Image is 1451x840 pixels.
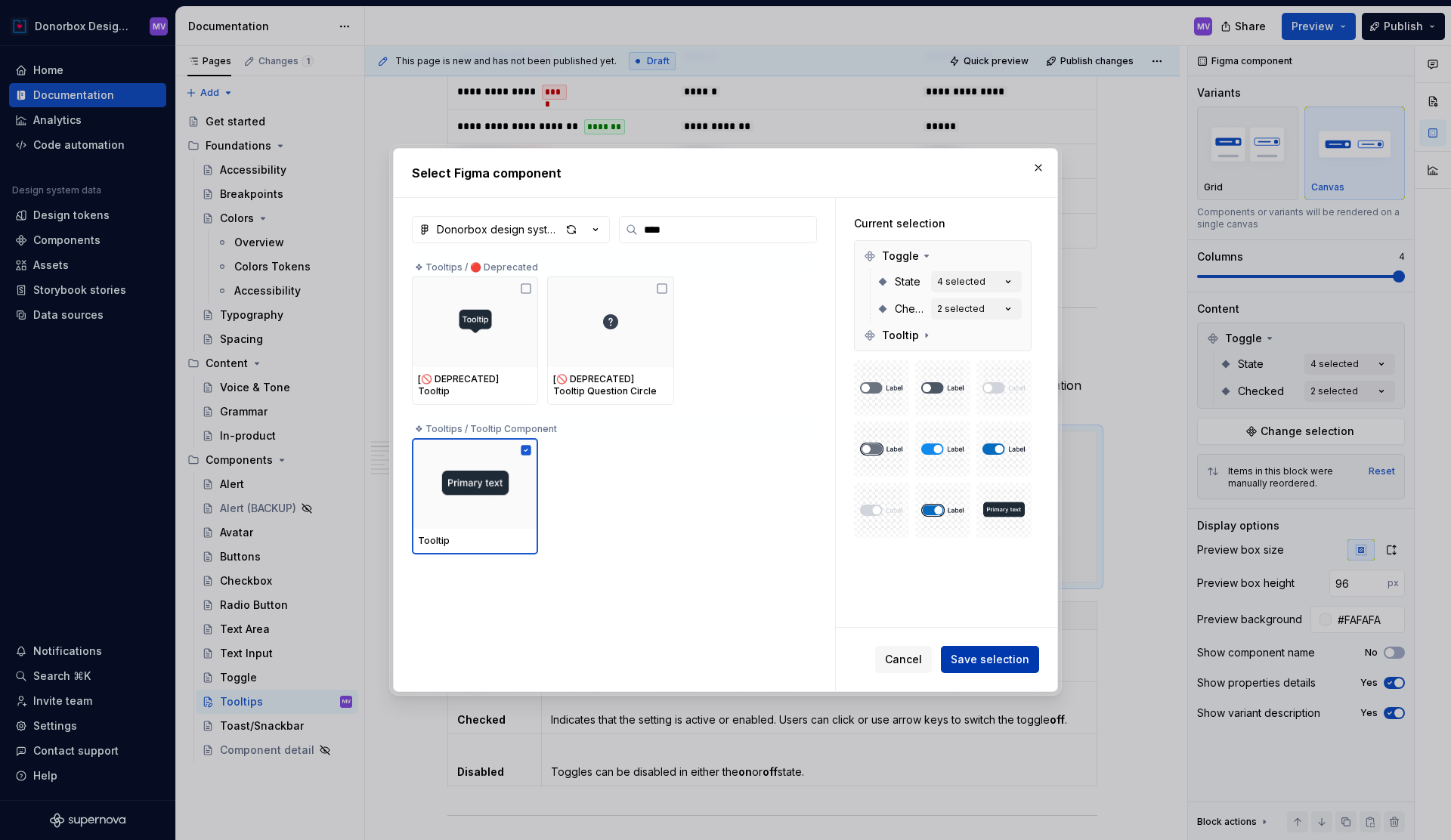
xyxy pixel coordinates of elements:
[412,252,809,276] div: ❖ Tooltips / 🔴 Deprecated
[437,222,561,237] div: Donorbox design system
[418,373,532,397] div: [🚫 DEPRECATED] Tooltip
[858,244,1028,268] div: Toggle
[895,301,925,317] span: Checked
[412,414,809,438] div: ❖ Tooltips / Tooltip Component
[882,249,919,264] span: Toggle
[412,164,1039,182] h2: Select Figma component
[418,535,532,547] div: Tooltip
[858,323,1028,347] div: Tooltip
[553,373,667,397] div: [🚫 DEPRECATED] Tooltip Question Circle
[937,276,985,288] div: 4 selected
[931,271,1022,292] button: 4 selected
[882,328,919,343] span: Tooltip
[412,216,610,243] button: Donorbox design system
[931,298,1022,320] button: 2 selected
[895,274,920,289] span: State
[885,652,922,667] span: Cancel
[875,646,932,673] button: Cancel
[937,303,985,315] div: 2 selected
[951,652,1029,667] span: Save selection
[854,216,1032,231] div: Current selection
[941,646,1039,673] button: Save selection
